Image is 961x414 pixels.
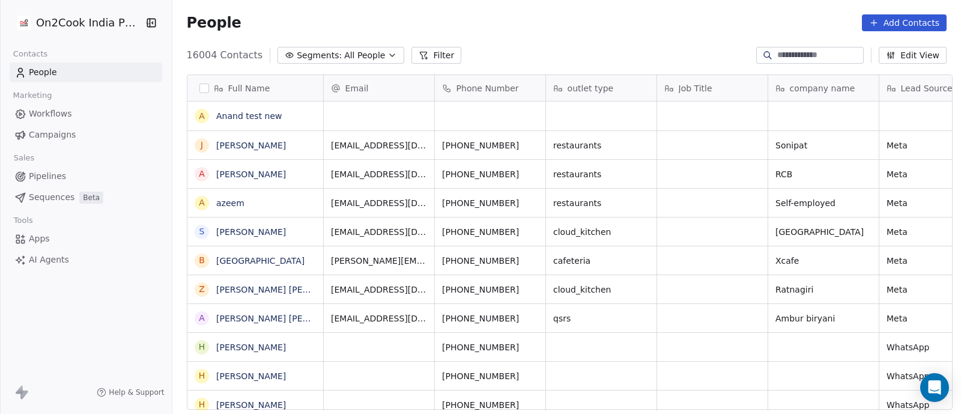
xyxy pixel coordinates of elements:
span: [EMAIL_ADDRESS][DOMAIN_NAME] [331,226,427,238]
span: Help & Support [109,388,164,397]
span: Pipelines [29,170,66,183]
span: Campaigns [29,129,76,141]
span: Apps [29,233,50,245]
span: RCB [775,168,872,180]
a: [PERSON_NAME] [216,169,286,179]
div: A [199,110,205,123]
div: A [199,168,205,180]
span: Contacts [8,45,53,63]
span: Job Title [679,82,712,94]
span: [PHONE_NUMBER] [442,312,538,324]
div: company name [768,75,879,101]
span: Self-employed [775,197,872,209]
div: B [199,254,205,267]
span: Segments: [297,49,342,62]
span: restaurants [553,168,649,180]
a: [PERSON_NAME] [PERSON_NAME] [216,314,359,323]
span: Lead Source [901,82,953,94]
div: Z [199,283,205,296]
span: Phone Number [456,82,519,94]
a: azeem [216,198,244,208]
span: restaurants [553,197,649,209]
a: [GEOGRAPHIC_DATA] [216,256,305,266]
span: [PHONE_NUMBER] [442,255,538,267]
span: Marketing [8,87,57,105]
span: company name [790,82,855,94]
span: On2Cook India Pvt. Ltd. [36,15,141,31]
span: cloud_kitchen [553,284,649,296]
span: Ambur biryani [775,312,872,324]
span: [EMAIL_ADDRESS][DOMAIN_NAME] [331,168,427,180]
a: Help & Support [97,388,164,397]
div: outlet type [546,75,656,101]
div: S [199,225,204,238]
span: [PHONE_NUMBER] [442,284,538,296]
span: qsrs [553,312,649,324]
span: [EMAIL_ADDRESS][DOMAIN_NAME] [331,139,427,151]
span: Email [345,82,369,94]
div: Full Name [187,75,323,101]
span: [PHONE_NUMBER] [442,168,538,180]
span: [EMAIL_ADDRESS][DOMAIN_NAME] [331,312,427,324]
span: Xcafe [775,255,872,267]
a: SequencesBeta [10,187,162,207]
button: Add Contacts [862,14,947,31]
span: Beta [79,192,103,204]
span: [PHONE_NUMBER] [442,399,538,411]
span: [PHONE_NUMBER] [442,341,538,353]
button: Filter [411,47,461,64]
a: Anand test new [216,111,282,121]
a: Workflows [10,104,162,124]
span: [PHONE_NUMBER] [442,139,538,151]
span: AI Agents [29,254,69,266]
span: [EMAIL_ADDRESS][DOMAIN_NAME] [331,197,427,209]
span: Sonipat [775,139,872,151]
div: H [198,398,205,411]
img: on2cook%20logo-04%20copy.jpg [17,16,31,30]
a: [PERSON_NAME] [PERSON_NAME] [216,285,359,294]
a: Apps [10,229,162,249]
div: H [198,370,205,382]
span: [GEOGRAPHIC_DATA] [775,226,872,238]
div: j [200,139,202,151]
span: Full Name [228,82,270,94]
span: People [29,66,57,79]
a: AI Agents [10,250,162,270]
span: [PHONE_NUMBER] [442,197,538,209]
span: Sales [8,149,40,167]
span: [PHONE_NUMBER] [442,370,538,382]
span: People [187,14,241,32]
div: grid [187,102,324,410]
span: Sequences [29,191,74,204]
span: All People [344,49,385,62]
span: [EMAIL_ADDRESS][DOMAIN_NAME] [331,284,427,296]
button: On2Cook India Pvt. Ltd. [14,13,136,33]
span: outlet type [568,82,614,94]
a: [PERSON_NAME] [216,141,286,150]
a: [PERSON_NAME] [216,371,286,381]
div: A [199,312,205,324]
button: Edit View [879,47,947,64]
div: Open Intercom Messenger [920,373,949,402]
div: Phone Number [435,75,545,101]
span: cloud_kitchen [553,226,649,238]
a: [PERSON_NAME] [216,227,286,237]
a: [PERSON_NAME] [216,342,286,352]
span: [PERSON_NAME][EMAIL_ADDRESS][DOMAIN_NAME] [331,255,427,267]
span: cafeteria [553,255,649,267]
div: a [199,196,205,209]
span: [PHONE_NUMBER] [442,226,538,238]
a: Pipelines [10,166,162,186]
a: Campaigns [10,125,162,145]
span: Ratnagiri [775,284,872,296]
span: restaurants [553,139,649,151]
a: [PERSON_NAME] [216,400,286,410]
span: Workflows [29,108,72,120]
a: People [10,62,162,82]
div: Email [324,75,434,101]
span: Tools [8,212,38,230]
span: 16004 Contacts [187,48,263,62]
div: Job Title [657,75,768,101]
div: H [198,341,205,353]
